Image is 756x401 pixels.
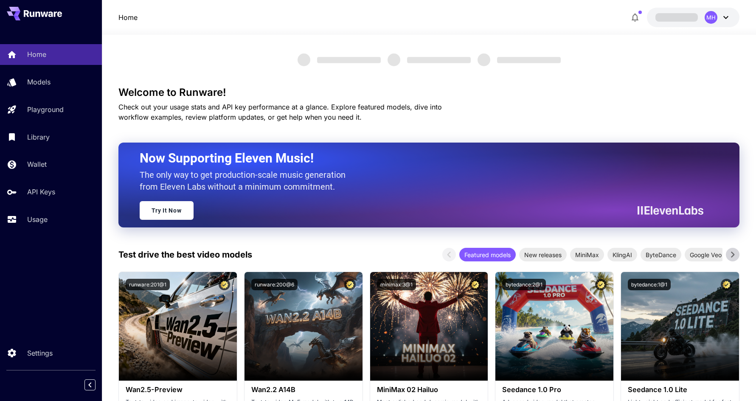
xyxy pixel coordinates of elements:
h3: Seedance 1.0 Lite [628,386,732,394]
span: Check out your usage stats and API key performance at a glance. Explore featured models, dive int... [118,103,442,121]
p: Playground [27,104,64,115]
span: MiniMax [570,250,604,259]
span: New releases [519,250,567,259]
h2: Now Supporting Eleven Music! [140,150,697,166]
span: Google Veo [685,250,727,259]
h3: Wan2.2 A14B [251,386,356,394]
p: API Keys [27,187,55,197]
div: Google Veo [685,248,727,261]
h3: Wan2.5-Preview [126,386,230,394]
button: Certified Model – Vetted for best performance and includes a commercial license. [721,279,732,290]
div: New releases [519,248,567,261]
p: Home [27,49,46,59]
p: Test drive the best video models [118,248,252,261]
img: alt [621,272,739,381]
div: ByteDance [641,248,681,261]
button: runware:200@6 [251,279,298,290]
h3: Seedance 1.0 Pro [502,386,607,394]
img: alt [119,272,237,381]
p: Wallet [27,159,47,169]
span: KlingAI [607,250,637,259]
a: Home [118,12,138,22]
p: Usage [27,214,48,224]
span: Featured models [459,250,516,259]
button: Certified Model – Vetted for best performance and includes a commercial license. [469,279,481,290]
p: The only way to get production-scale music generation from Eleven Labs without a minimum commitment. [140,169,352,193]
button: Certified Model – Vetted for best performance and includes a commercial license. [219,279,230,290]
button: runware:201@1 [126,279,170,290]
h3: Welcome to Runware! [118,87,740,98]
nav: breadcrumb [118,12,138,22]
button: MH [647,8,739,27]
button: Certified Model – Vetted for best performance and includes a commercial license. [344,279,356,290]
button: Collapse sidebar [84,379,96,390]
p: Models [27,77,51,87]
div: KlingAI [607,248,637,261]
div: MiniMax [570,248,604,261]
img: alt [495,272,613,381]
div: MH [705,11,717,24]
div: Featured models [459,248,516,261]
button: Certified Model – Vetted for best performance and includes a commercial license. [595,279,607,290]
p: Library [27,132,50,142]
button: bytedance:1@1 [628,279,671,290]
h3: MiniMax 02 Hailuo [377,386,481,394]
span: ByteDance [641,250,681,259]
button: minimax:3@1 [377,279,416,290]
img: alt [245,272,363,381]
img: alt [370,272,488,381]
a: Try It Now [140,201,194,220]
div: Collapse sidebar [91,377,102,393]
p: Settings [27,348,53,358]
button: bytedance:2@1 [502,279,546,290]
